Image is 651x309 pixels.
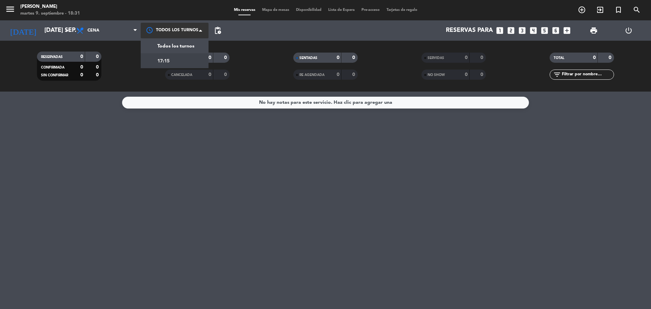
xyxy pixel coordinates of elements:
[259,8,293,12] span: Mapa de mesas
[157,42,194,50] span: Todos los turnos
[563,26,571,35] i: add_box
[507,26,515,35] i: looks_two
[5,4,15,17] button: menu
[231,8,259,12] span: Mis reservas
[337,55,339,60] strong: 0
[293,8,325,12] span: Disponibilidad
[41,55,63,59] span: RESERVADAS
[633,6,641,14] i: search
[554,56,564,60] span: TOTAL
[625,26,633,35] i: power_settings_new
[465,55,468,60] strong: 0
[337,72,339,77] strong: 0
[224,55,228,60] strong: 0
[593,55,596,60] strong: 0
[80,73,83,77] strong: 0
[171,73,192,77] span: CANCELADA
[551,26,560,35] i: looks_6
[428,73,445,77] span: NO SHOW
[299,73,324,77] span: RE AGENDADA
[614,6,623,14] i: turned_in_not
[259,99,392,107] div: No hay notas para este servicio. Haz clic para agregar una
[596,6,604,14] i: exit_to_app
[352,72,356,77] strong: 0
[96,73,100,77] strong: 0
[209,55,211,60] strong: 0
[87,28,99,33] span: Cena
[609,55,613,60] strong: 0
[383,8,421,12] span: Tarjetas de regalo
[20,10,80,17] div: martes 9. septiembre - 18:31
[157,57,170,65] span: 17:15
[553,71,561,79] i: filter_list
[578,6,586,14] i: add_circle_outline
[325,8,358,12] span: Lista de Espera
[20,3,80,10] div: [PERSON_NAME]
[446,27,493,34] span: Reservas para
[495,26,504,35] i: looks_one
[428,56,444,60] span: SERVIDAS
[480,55,485,60] strong: 0
[5,4,15,14] i: menu
[41,74,68,77] span: SIN CONFIRMAR
[529,26,538,35] i: looks_4
[80,65,83,70] strong: 0
[209,72,211,77] strong: 0
[518,26,527,35] i: looks_3
[41,66,64,69] span: CONFIRMADA
[358,8,383,12] span: Pre-acceso
[590,26,598,35] span: print
[63,26,71,35] i: arrow_drop_down
[299,56,317,60] span: SENTADAS
[80,54,83,59] strong: 0
[480,72,485,77] strong: 0
[96,54,100,59] strong: 0
[5,23,41,38] i: [DATE]
[224,72,228,77] strong: 0
[352,55,356,60] strong: 0
[540,26,549,35] i: looks_5
[561,71,614,78] input: Filtrar por nombre...
[465,72,468,77] strong: 0
[96,65,100,70] strong: 0
[214,26,222,35] span: pending_actions
[611,20,646,41] div: LOG OUT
